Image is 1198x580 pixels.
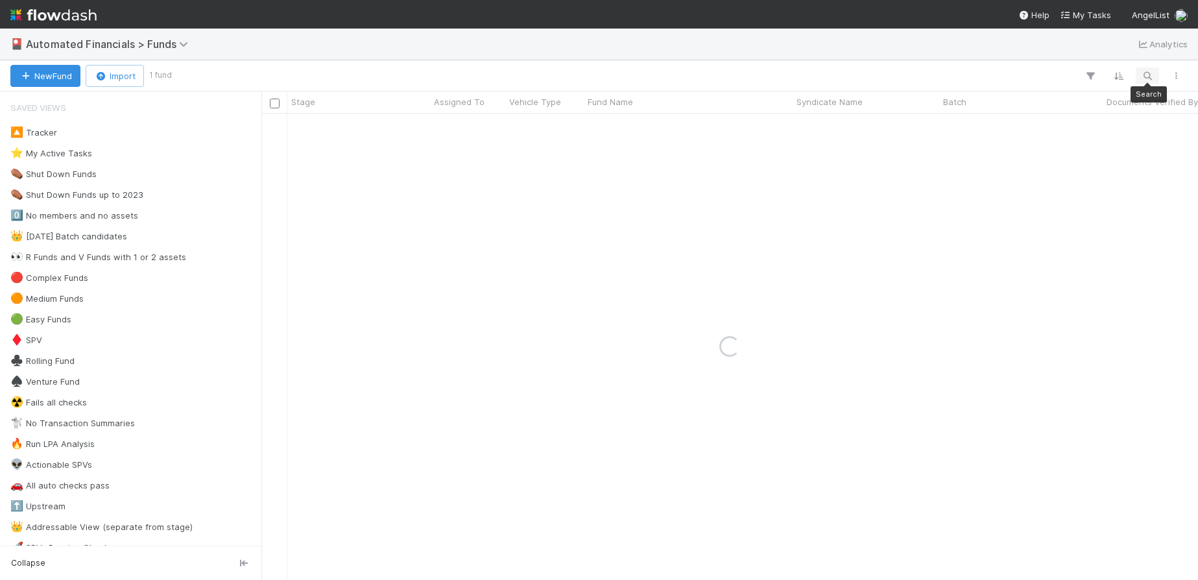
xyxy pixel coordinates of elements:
[10,145,92,162] div: My Active Tasks
[10,127,23,138] span: 🔼
[10,415,135,431] div: No Transaction Summaries
[10,396,23,407] span: ☢️
[10,189,23,200] span: ⚰️
[10,291,84,307] div: Medium Funds
[10,479,23,490] span: 🚗
[797,95,863,108] span: Syndicate Name
[1136,36,1188,52] a: Analytics
[10,334,23,345] span: ♦️
[10,65,80,87] button: NewFund
[10,208,138,224] div: No members and no assets
[434,95,485,108] span: Assigned To
[10,457,92,473] div: Actionable SPVs
[10,436,95,452] div: Run LPA Analysis
[10,332,42,348] div: SPV
[10,477,110,494] div: All auto checks pass
[1018,8,1049,21] div: Help
[10,187,143,203] div: Shut Down Funds up to 2023
[10,459,23,470] span: 👽
[10,230,23,241] span: 👑
[10,374,80,390] div: Venture Fund
[1107,95,1198,108] span: Documents Verified By
[10,147,23,158] span: ⭐
[10,228,127,245] div: [DATE] Batch candidates
[10,166,97,182] div: Shut Down Funds
[10,498,66,514] div: Upstream
[943,95,966,108] span: Batch
[270,99,280,108] input: Toggle All Rows Selected
[1132,10,1169,20] span: AngelList
[10,417,23,428] span: 🐩
[10,249,186,265] div: R Funds and V Funds with 1 or 2 assets
[10,270,88,286] div: Complex Funds
[10,353,75,369] div: Rolling Fund
[10,542,23,553] span: 🚀
[10,210,23,221] span: 0️⃣
[10,313,23,324] span: 🟢
[11,557,45,569] span: Collapse
[10,272,23,283] span: 🔴
[10,95,66,121] span: Saved Views
[291,95,315,108] span: Stage
[10,251,23,262] span: 👀
[1175,9,1188,22] img: avatar_5ff1a016-d0ce-496a-bfbe-ad3802c4d8a0.png
[10,355,23,366] span: ♣️
[10,376,23,387] span: ♠️
[10,4,97,26] img: logo-inverted-e16ddd16eac7371096b0.svg
[10,519,193,535] div: Addressable View (separate from stage)
[10,311,71,328] div: Easy Funds
[86,65,144,87] button: Import
[10,500,23,511] span: ⬆️
[10,38,23,49] span: 🎴
[509,95,561,108] span: Vehicle Type
[10,394,87,411] div: Fails all checks
[10,540,114,556] div: SPVs Passing Checks
[588,95,633,108] span: Fund Name
[149,69,172,81] small: 1 fund
[1060,8,1111,21] a: My Tasks
[10,293,23,304] span: 🟠
[10,438,23,449] span: 🔥
[10,168,23,179] span: ⚰️
[10,521,23,532] span: 👑
[1060,10,1111,20] span: My Tasks
[26,38,195,51] span: Automated Financials > Funds
[10,125,57,141] div: Tracker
